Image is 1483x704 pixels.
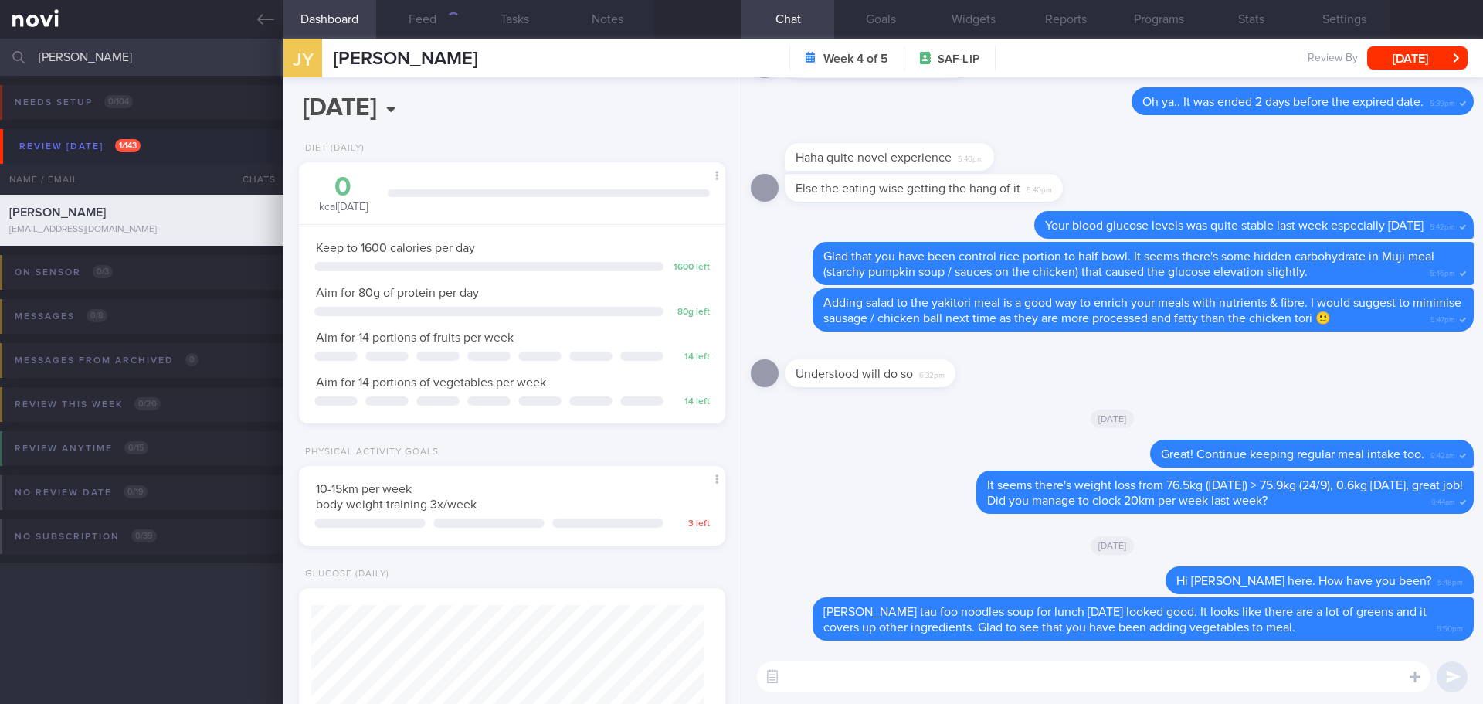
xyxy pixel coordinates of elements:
span: 0 / 20 [134,397,161,410]
span: SAF-LIP [938,52,979,67]
span: 0 / 39 [131,529,157,542]
span: 10-15km per week [316,483,412,495]
span: 5:39pm [1430,94,1455,109]
span: Great! Continue keeping regular meal intake too. [1161,448,1424,461]
span: It seems there's weight loss from 76.5kg ([DATE]) > 75.9kg (24/9), 0.6kg [DATE], great job! [987,479,1463,491]
span: 9:44am [1431,493,1455,508]
span: Haha quite novel experience [796,151,952,164]
div: Review [DATE] [15,136,144,157]
span: Aim for 80g of protein per day [316,287,479,299]
span: 0 / 104 [104,95,133,108]
div: On sensor [11,262,117,283]
span: Aim for 14 portions of vegetables per week [316,376,546,389]
span: Your blood glucose levels was quite stable last week especially [DATE] [1045,219,1424,232]
span: 9:42am [1430,447,1455,461]
span: [PERSON_NAME] [9,206,106,219]
span: 0 / 8 [87,309,107,322]
span: 1 / 143 [115,139,141,152]
span: 6:32pm [919,366,945,381]
span: Review By [1308,52,1358,66]
div: Diet (Daily) [299,143,365,155]
span: 0 / 3 [93,265,113,278]
div: 14 left [671,352,710,363]
strong: Week 4 of 5 [823,51,888,66]
span: 0 / 15 [124,441,148,454]
span: Hi [PERSON_NAME] here. How have you been? [1176,575,1431,587]
span: 0 [185,353,199,366]
div: Messages from Archived [11,350,202,371]
div: Messages [11,306,111,327]
div: JY [273,29,331,89]
span: 5:40pm [1027,181,1052,196]
div: kcal [DATE] [314,174,372,215]
div: Needs setup [11,92,137,113]
div: 80 g left [671,307,710,318]
div: Chats [222,164,283,195]
span: body weight training 3x/week [316,498,477,511]
button: [DATE] [1367,46,1468,70]
div: No review date [11,482,151,503]
div: 1600 left [671,262,710,274]
span: 5:40pm [958,150,983,165]
div: Review anytime [11,438,152,459]
span: 5:46pm [1430,264,1455,279]
span: Aim for 14 portions of fruits per week [316,332,514,344]
span: Keep to 1600 calories per day [316,242,475,254]
span: Else the eating wise getting the hang of it [796,182,1020,195]
span: [DATE] [1091,536,1135,555]
div: [EMAIL_ADDRESS][DOMAIN_NAME] [9,224,274,236]
span: 5:47pm [1430,311,1455,325]
span: 5:48pm [1437,573,1463,588]
span: Glad that you have been control rice portion to half bowl. It seems there's some hidden carbohydr... [823,250,1434,278]
span: [PERSON_NAME] [334,49,477,68]
span: Did you manage to clock 20km per week last week? [987,495,1268,507]
span: Oh ya.. It was ended 2 days before the expired date. [1142,96,1424,108]
span: [DATE] [1091,410,1135,428]
div: Glucose (Daily) [299,569,389,580]
span: 0 / 19 [124,485,148,498]
span: 5:42pm [1430,218,1455,233]
div: 14 left [671,396,710,408]
div: 3 left [671,519,710,530]
span: 5:50pm [1437,620,1463,634]
div: No subscription [11,526,161,547]
span: Understood will do so [796,368,913,380]
div: Physical Activity Goals [299,447,439,458]
span: [PERSON_NAME] tau foo noodles soup for lunch [DATE] looked good. It looks like there are a lot of... [823,606,1427,634]
div: 0 [314,174,372,201]
div: Review this week [11,394,165,415]
span: Adding salad to the yakitori meal is a good way to enrich your meals with nutrients & fibre. I wo... [823,297,1461,325]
